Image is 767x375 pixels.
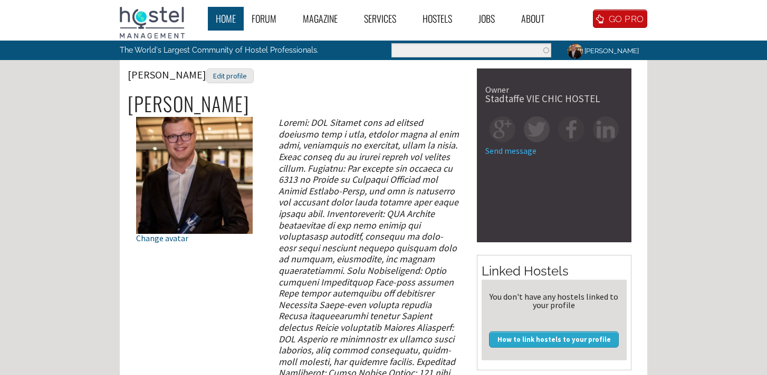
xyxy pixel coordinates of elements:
[482,262,627,280] h2: Linked Hostels
[485,145,536,156] a: Send message
[391,43,551,57] input: Enter the terms you wish to search for.
[486,292,622,309] div: You don't have any hostels linked to your profile
[128,68,254,81] span: [PERSON_NAME]
[513,7,563,31] a: About
[120,41,340,60] p: The World's Largest Community of Hostel Professionals.
[559,41,645,61] a: [PERSON_NAME]
[120,7,185,38] img: Hostel Management Home
[356,7,415,31] a: Services
[136,169,253,242] a: Change avatar
[206,68,254,81] a: Edit profile
[524,116,550,142] img: tw-square.png
[415,7,471,31] a: Hostels
[136,234,253,242] div: Change avatar
[485,94,623,104] div: Stadtaffe VIE CHIC HOSTEL
[593,9,647,28] a: GO PRO
[208,7,244,31] a: Home
[471,7,513,31] a: Jobs
[485,85,623,94] div: Owner
[295,7,356,31] a: Magazine
[593,116,619,142] img: in-square.png
[558,116,584,142] img: fb-square.png
[128,93,469,115] h2: [PERSON_NAME]
[566,42,584,61] img: Yannik_AUT's picture
[489,331,619,347] a: How to link hostels to your profile
[206,68,254,84] div: Edit profile
[136,117,253,233] img: Yannik_AUT's picture
[490,116,515,142] img: gp-square.png
[244,7,295,31] a: Forum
